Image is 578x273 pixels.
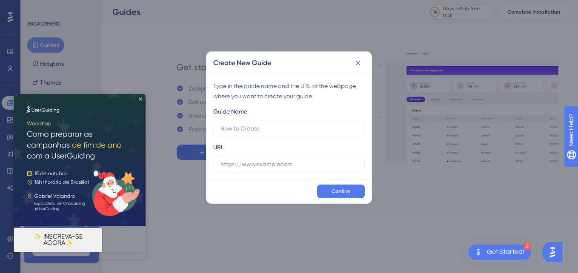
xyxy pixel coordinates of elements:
img: launcher-image-alternative-text [473,247,484,257]
div: 2 [524,242,531,250]
div: Get Started! [487,247,524,257]
iframe: UserGuiding AI Assistant Launcher [542,239,568,265]
span: Need Help? [20,2,53,12]
span: Confirm [332,188,350,195]
input: How to Create [220,124,358,133]
h2: Create New Guide [213,58,271,68]
div: URL [213,142,224,152]
div: Type in the guide name and the URL of the webpage, where you want to create your guide. [213,81,365,101]
div: Close Preview [125,3,129,7]
input: https://www.example.com [220,159,358,169]
div: Guide Name [213,106,247,117]
div: Open Get Started! checklist, remaining modules: 2 [468,245,531,260]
